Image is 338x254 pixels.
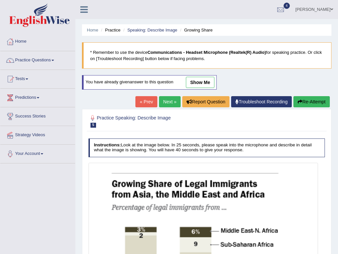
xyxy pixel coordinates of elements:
[127,28,177,32] a: Speaking: Describe Image
[82,75,217,90] div: You have already given answer to this question
[186,77,214,88] a: show me
[94,142,121,147] b: Instructions:
[89,138,325,157] h4: Look at the image below. In 25 seconds, please speak into the microphone and describe in detail w...
[82,42,331,69] blockquote: * Remember to use the device for speaking practice. Or click on [Troubleshoot Recording] button b...
[0,70,75,86] a: Tests
[89,114,235,128] h2: Practice Speaking: Describe Image
[178,27,212,33] li: Growing Share
[182,96,229,107] button: Report Question
[0,32,75,49] a: Home
[0,145,75,161] a: Your Account
[90,123,96,128] span: 5
[293,96,330,107] button: Re-Attempt
[99,27,120,33] li: Practice
[0,51,75,68] a: Practice Questions
[135,96,157,107] a: « Prev
[159,96,181,107] a: Next »
[231,96,292,107] a: Troubleshoot Recording
[87,28,98,32] a: Home
[0,89,75,105] a: Predictions
[0,126,75,142] a: Strategy Videos
[148,50,266,55] b: Communications - Headset Microphone (Realtek(R) Audio)
[284,3,290,9] span: 4
[0,107,75,124] a: Success Stories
